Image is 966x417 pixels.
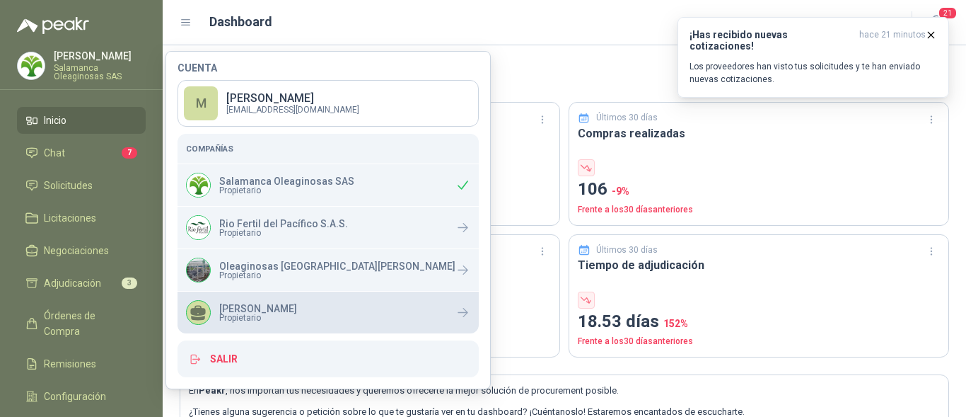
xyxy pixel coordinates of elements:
[17,17,89,34] img: Logo peakr
[226,105,359,114] p: [EMAIL_ADDRESS][DOMAIN_NAME]
[44,178,93,193] span: Solicitudes
[219,261,455,271] p: Oleaginosas [GEOGRAPHIC_DATA][PERSON_NAME]
[44,275,101,291] span: Adjudicación
[178,164,479,206] div: Company LogoSalamanca Oleaginosas SASPropietario
[689,29,854,52] h3: ¡Has recibido nuevas cotizaciones!
[187,216,210,239] img: Company Logo
[209,12,272,32] h1: Dashboard
[226,93,359,104] p: [PERSON_NAME]
[184,86,218,120] div: M
[44,308,132,339] span: Órdenes de Compra
[578,176,940,203] p: 106
[938,6,958,20] span: 21
[924,10,949,35] button: 21
[219,229,348,237] span: Propietario
[596,111,658,125] p: Últimos 30 días
[44,145,65,161] span: Chat
[178,207,479,249] a: Company LogoRio Fertil del Pacífico S.A.S.Propietario
[17,383,146,410] a: Configuración
[54,51,146,61] p: [PERSON_NAME]
[178,292,479,333] a: [PERSON_NAME]Propietario
[189,384,940,398] p: En , nos importan tus necesidades y queremos ofrecerte la mejor solución de procurement posible.
[17,237,146,264] a: Negociaciones
[178,249,479,291] a: Company LogoOleaginosas [GEOGRAPHIC_DATA][PERSON_NAME]Propietario
[219,176,354,186] p: Salamanca Oleaginosas SAS
[17,172,146,199] a: Solicitudes
[199,385,226,396] b: Peakr
[17,350,146,377] a: Remisiones
[18,52,45,79] img: Company Logo
[122,278,137,289] span: 3
[187,258,210,282] img: Company Logo
[578,335,940,348] p: Frente a los 30 días anteriores
[17,302,146,345] a: Órdenes de Compra
[186,142,470,155] h5: Compañías
[178,341,479,377] button: Salir
[219,304,297,314] p: [PERSON_NAME]
[122,147,137,159] span: 7
[178,63,479,73] h4: Cuenta
[17,139,146,166] a: Chat7
[17,107,146,134] a: Inicio
[578,125,940,142] h3: Compras realizadas
[44,113,66,128] span: Inicio
[219,219,348,229] p: Rio Fertil del Pacífico S.A.S.
[677,17,949,98] button: ¡Has recibido nuevas cotizaciones!hace 21 minutos Los proveedores han visto tus solicitudes y te ...
[54,64,146,81] p: Salamanca Oleaginosas SAS
[596,244,658,257] p: Últimos 30 días
[187,173,210,197] img: Company Logo
[178,80,479,127] a: M[PERSON_NAME] [EMAIL_ADDRESS][DOMAIN_NAME]
[663,318,688,329] span: 152 %
[44,389,106,404] span: Configuración
[17,270,146,297] a: Adjudicación3
[219,186,354,195] span: Propietario
[578,309,940,336] p: 18.53 días
[578,203,940,217] p: Frente a los 30 días anteriores
[44,243,109,258] span: Negociaciones
[44,210,96,226] span: Licitaciones
[202,62,949,84] h3: Bienvenido de nuevo [PERSON_NAME]
[578,256,940,274] h3: Tiempo de adjudicación
[219,271,455,280] span: Propietario
[859,29,926,52] span: hace 21 minutos
[219,314,297,322] span: Propietario
[689,60,937,86] p: Los proveedores han visto tus solicitudes y te han enviado nuevas cotizaciones.
[44,356,96,372] span: Remisiones
[17,205,146,232] a: Licitaciones
[612,185,629,197] span: -9 %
